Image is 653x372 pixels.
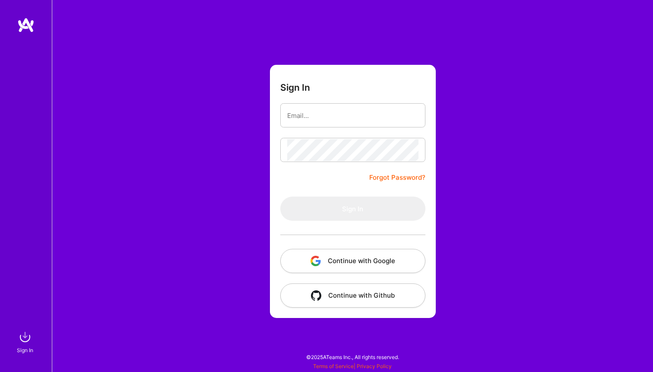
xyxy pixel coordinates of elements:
[16,328,34,346] img: sign in
[17,346,33,355] div: Sign In
[311,256,321,266] img: icon
[280,197,425,221] button: Sign In
[280,283,425,308] button: Continue with Github
[311,290,321,301] img: icon
[52,346,653,368] div: © 2025 ATeams Inc., All rights reserved.
[313,363,392,369] span: |
[313,363,354,369] a: Terms of Service
[17,17,35,33] img: logo
[18,328,34,355] a: sign inSign In
[280,82,310,93] h3: Sign In
[280,249,425,273] button: Continue with Google
[287,105,418,127] input: Email...
[357,363,392,369] a: Privacy Policy
[369,172,425,183] a: Forgot Password?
